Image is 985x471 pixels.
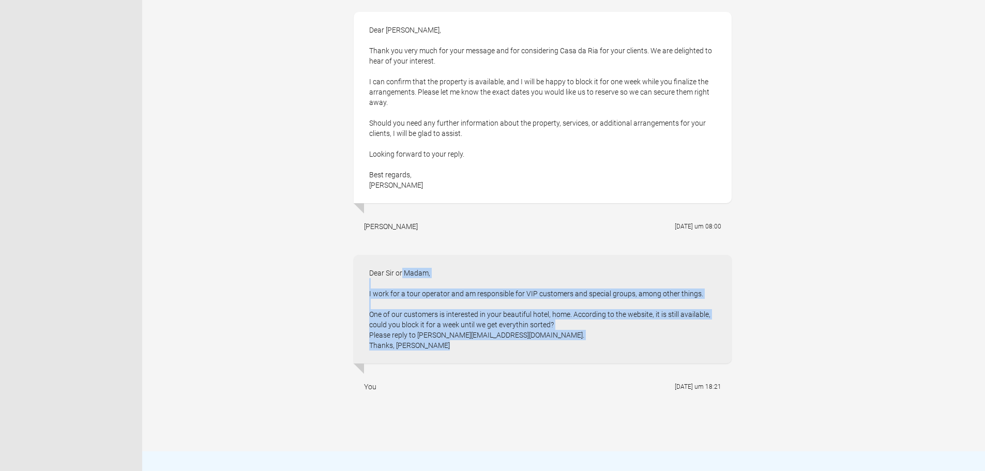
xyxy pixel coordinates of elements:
div: You [364,382,376,392]
div: Dear Sir or Madam, I work for a tour operator and am responsible for VIP customers and special gr... [354,255,732,363]
flynt-date-display: [DATE] um 18:21 [675,383,721,390]
div: Dear [PERSON_NAME], Thank you very much for your message and for considering Casa da Ria for your... [354,12,732,203]
div: [PERSON_NAME] [364,221,418,232]
flynt-date-display: [DATE] um 08:00 [675,223,721,230]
